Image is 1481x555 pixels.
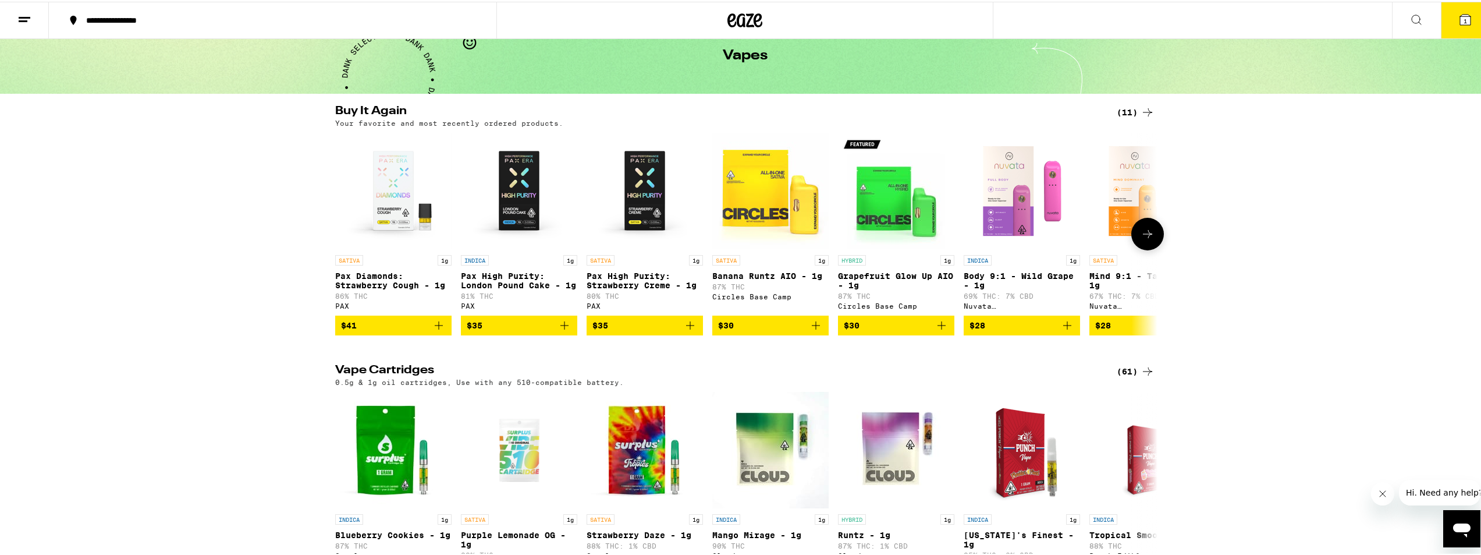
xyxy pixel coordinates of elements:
[461,291,577,298] p: 81% THC
[964,390,1080,507] img: Punch Edibles - Florida's Finest - 1g
[1066,253,1080,264] p: 1g
[438,512,452,523] p: 1g
[587,301,703,308] div: PAX
[587,314,703,334] button: Add to bag
[335,512,363,523] p: INDICA
[461,270,577,288] p: Pax High Purity: London Pound Cake - 1g
[712,390,829,507] img: Cloud - Mango Mirage - 1g
[838,270,954,288] p: Grapefruit Glow Up AIO - 1g
[940,512,954,523] p: 1g
[964,131,1080,248] img: Nuvata (CA) - Body 9:1 - Wild Grape - 1g
[838,529,954,538] p: Runtz - 1g
[587,390,703,507] img: Surplus - Strawberry Daze - 1g
[712,314,829,334] button: Add to bag
[838,540,954,548] p: 87% THC: 1% CBD
[592,319,608,328] span: $35
[335,270,452,288] p: Pax Diamonds: Strawberry Cough - 1g
[335,540,452,548] p: 87% THC
[1089,314,1206,334] button: Add to bag
[563,512,577,523] p: 1g
[712,540,829,548] p: 90% THC
[461,131,577,248] img: PAX - Pax High Purity: London Pound Cake - 1g
[587,512,615,523] p: SATIVA
[964,512,992,523] p: INDICA
[7,8,84,17] span: Hi. Need any help?
[1117,104,1155,118] a: (11)
[1089,301,1206,308] div: Nuvata ([GEOGRAPHIC_DATA])
[1399,478,1480,504] iframe: Message from company
[718,319,734,328] span: $30
[461,529,577,547] p: Purple Lemonade OG - 1g
[838,390,954,507] img: Cloud - Runtz - 1g
[563,253,577,264] p: 1g
[712,529,829,538] p: Mango Mirage - 1g
[335,104,1098,118] h2: Buy It Again
[461,253,489,264] p: INDICA
[1089,131,1206,248] img: Nuvata (CA) - Mind 9:1 - Tangerine - 1g
[969,319,985,328] span: $28
[335,131,452,248] img: PAX - Pax Diamonds: Strawberry Cough - 1g
[964,253,992,264] p: INDICA
[587,540,703,548] p: 88% THC: 1% CBD
[1464,16,1467,23] span: 1
[712,512,740,523] p: INDICA
[587,291,703,298] p: 80% THC
[461,314,577,334] button: Add to bag
[335,529,452,538] p: Blueberry Cookies - 1g
[438,253,452,264] p: 1g
[940,253,954,264] p: 1g
[712,131,829,248] img: Circles Base Camp - Banana Runtz AIO - 1g
[964,314,1080,334] button: Add to bag
[587,529,703,538] p: Strawberry Daze - 1g
[587,270,703,288] p: Pax High Purity: Strawberry Creme - 1g
[712,270,829,279] p: Banana Runtz AIO - 1g
[1095,319,1111,328] span: $28
[838,131,954,314] a: Open page for Grapefruit Glow Up AIO - 1g from Circles Base Camp
[838,131,954,248] img: Circles Base Camp - Grapefruit Glow Up AIO - 1g
[964,301,1080,308] div: Nuvata ([GEOGRAPHIC_DATA])
[335,390,452,507] img: Surplus - Blueberry Cookies - 1g
[587,131,703,314] a: Open page for Pax High Purity: Strawberry Creme - 1g from PAX
[1089,270,1206,288] p: Mind 9:1 - Tangerine - 1g
[341,319,357,328] span: $41
[1102,390,1192,507] img: Punch Edibles - Tropical Smoothie - 1g
[1089,529,1206,538] p: Tropical Smoothie - 1g
[838,301,954,308] div: Circles Base Camp
[461,131,577,314] a: Open page for Pax High Purity: London Pound Cake - 1g from PAX
[1371,480,1394,504] iframe: Close message
[1443,508,1480,546] iframe: Button to launch messaging window
[838,253,866,264] p: HYBRID
[964,529,1080,547] p: [US_STATE]'s Finest - 1g
[473,390,566,507] img: Surplus - Purple Lemonade OG - 1g
[1089,131,1206,314] a: Open page for Mind 9:1 - Tangerine - 1g from Nuvata (CA)
[712,253,740,264] p: SATIVA
[964,131,1080,314] a: Open page for Body 9:1 - Wild Grape - 1g from Nuvata (CA)
[461,301,577,308] div: PAX
[815,253,829,264] p: 1g
[335,314,452,334] button: Add to bag
[461,512,489,523] p: SATIVA
[838,512,866,523] p: HYBRID
[723,47,768,61] h1: Vapes
[712,291,829,299] div: Circles Base Camp
[838,291,954,298] p: 87% THC
[1089,512,1117,523] p: INDICA
[815,512,829,523] p: 1g
[335,291,452,298] p: 86% THC
[335,253,363,264] p: SATIVA
[587,131,703,248] img: PAX - Pax High Purity: Strawberry Creme - 1g
[964,291,1080,298] p: 69% THC: 7% CBD
[838,314,954,334] button: Add to bag
[712,131,829,314] a: Open page for Banana Runtz AIO - 1g from Circles Base Camp
[1066,512,1080,523] p: 1g
[1089,540,1206,548] p: 88% THC
[335,377,624,384] p: 0.5g & 1g oil cartridges, Use with any 510-compatible battery.
[335,131,452,314] a: Open page for Pax Diamonds: Strawberry Cough - 1g from PAX
[1089,253,1117,264] p: SATIVA
[689,512,703,523] p: 1g
[335,301,452,308] div: PAX
[712,281,829,289] p: 87% THC
[1117,363,1155,377] a: (61)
